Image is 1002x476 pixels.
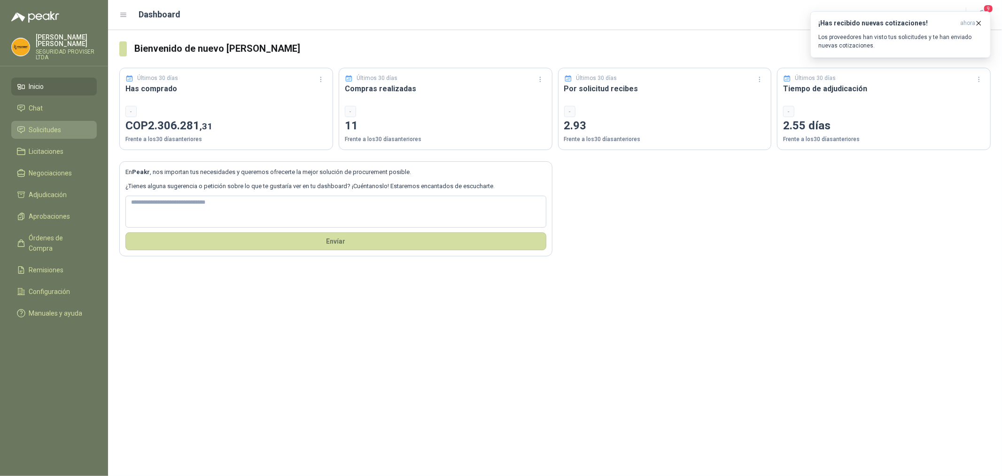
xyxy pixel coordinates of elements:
div: - [564,106,575,117]
span: ,31 [200,121,212,132]
h3: Bienvenido de nuevo [PERSON_NAME] [134,41,991,56]
p: 2.93 [564,117,766,135]
p: Los proveedores han visto tus solicitudes y te han enviado nuevas cotizaciones. [818,33,983,50]
a: Manuales y ayuda [11,304,97,322]
img: Company Logo [12,38,30,56]
div: - [125,106,137,117]
span: Licitaciones [29,146,64,157]
a: Chat [11,99,97,117]
a: Negociaciones [11,164,97,182]
a: Licitaciones [11,143,97,160]
h1: Dashboard [139,8,181,21]
h3: Por solicitud recibes [564,83,766,95]
span: Solicitudes [29,125,62,135]
p: ¿Tienes alguna sugerencia o petición sobre lo que te gustaría ver en tu dashboard? ¡Cuéntanoslo! ... [125,182,546,191]
h3: ¡Has recibido nuevas cotizaciones! [818,19,956,27]
span: Negociaciones [29,168,72,178]
h3: Has comprado [125,83,327,95]
a: Configuración [11,283,97,301]
p: SEGURIDAD PROVISER LTDA [36,49,97,60]
h3: Compras realizadas [345,83,546,95]
div: - [783,106,794,117]
p: 2.55 días [783,117,985,135]
p: En , nos importan tus necesidades y queremos ofrecerte la mejor solución de procurement posible. [125,167,546,177]
h3: Tiempo de adjudicación [783,83,985,95]
span: Órdenes de Compra [29,233,88,254]
span: Chat [29,103,43,113]
p: COP [125,117,327,135]
b: Peakr [132,168,150,175]
span: Manuales y ayuda [29,308,83,318]
img: Logo peakr [11,11,59,23]
p: Frente a los 30 días anteriores [564,135,766,144]
p: 11 [345,117,546,135]
span: Inicio [29,81,44,92]
p: Últimos 30 días [576,74,617,83]
span: Adjudicación [29,190,67,200]
a: Aprobaciones [11,207,97,225]
div: - [345,106,356,117]
button: Envíar [125,232,546,250]
a: Solicitudes [11,121,97,139]
p: Últimos 30 días [357,74,397,83]
p: Frente a los 30 días anteriores [783,135,985,144]
a: Adjudicación [11,186,97,204]
span: Configuración [29,286,70,297]
span: Aprobaciones [29,211,70,222]
span: ahora [960,19,975,27]
p: Últimos 30 días [795,74,836,83]
p: Últimos 30 días [138,74,179,83]
span: 2.306.281 [148,119,212,132]
button: 9 [974,7,991,24]
p: [PERSON_NAME] [PERSON_NAME] [36,34,97,47]
a: Remisiones [11,261,97,279]
span: Remisiones [29,265,64,275]
span: 9 [983,4,994,13]
p: Frente a los 30 días anteriores [345,135,546,144]
a: Inicio [11,78,97,95]
p: Frente a los 30 días anteriores [125,135,327,144]
button: ¡Has recibido nuevas cotizaciones!ahora Los proveedores han visto tus solicitudes y te han enviad... [810,11,991,58]
a: Órdenes de Compra [11,229,97,257]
